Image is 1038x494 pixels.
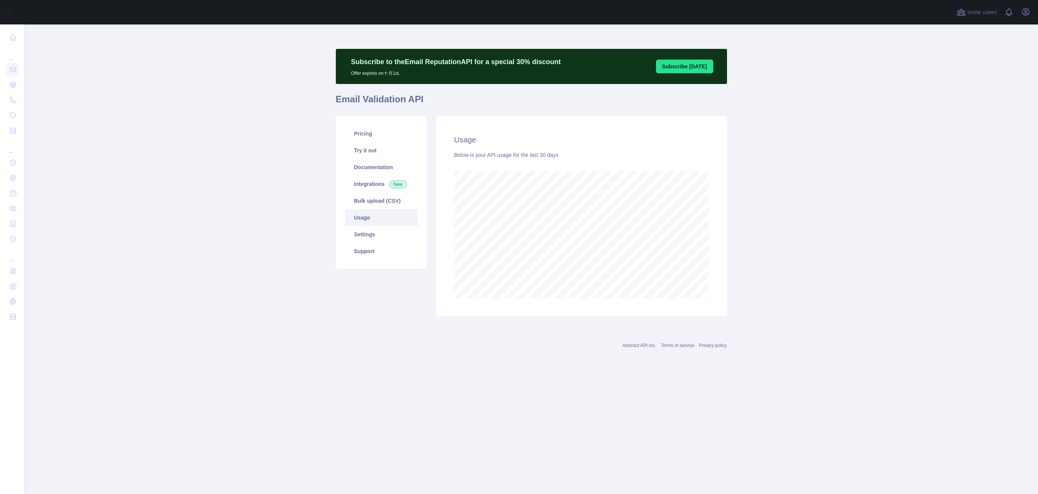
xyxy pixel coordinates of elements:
[622,343,656,348] a: Abstract API Inc.
[345,192,418,209] a: Bulk upload (CSV)
[345,142,418,159] a: Try it out
[6,139,18,154] div: ...
[955,6,998,18] button: Invite users
[351,67,561,76] p: Offer expires on 十月 1st.
[454,151,709,159] div: Below is your API usage for the last 30 days
[345,209,418,226] a: Usage
[336,93,727,111] h1: Email Validation API
[351,57,561,67] p: Subscribe to the Email Reputation API for a special 30 % discount
[454,134,709,145] h2: Usage
[345,159,418,176] a: Documentation
[345,176,418,192] a: Integrations New
[389,181,407,188] span: New
[6,247,18,263] div: ...
[345,125,418,142] a: Pricing
[345,226,418,243] a: Settings
[6,46,18,61] div: ...
[656,60,713,73] button: Subscribe [DATE]
[967,8,997,17] span: Invite users
[661,343,694,348] a: Terms of service
[345,243,418,260] a: Support
[699,343,727,348] a: Privacy policy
